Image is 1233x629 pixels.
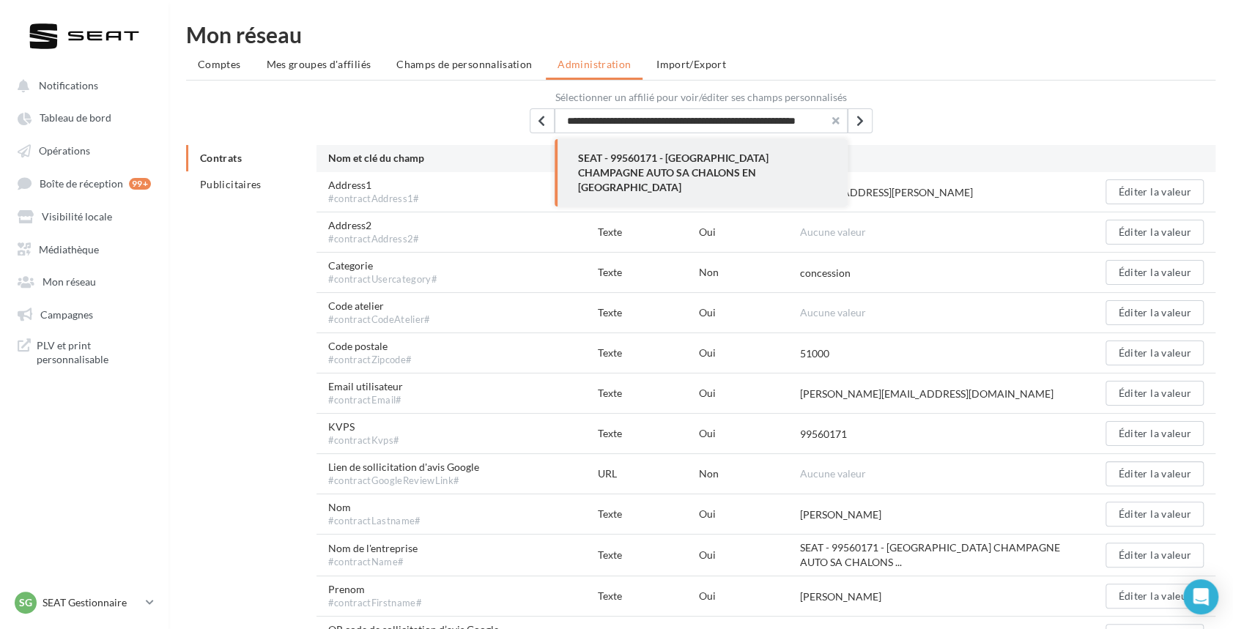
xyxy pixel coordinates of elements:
div: Texte [597,305,698,320]
a: Médiathèque [9,235,160,261]
div: Texte [597,225,698,239]
div: Texte [597,386,698,401]
div: Open Intercom Messenger [1183,579,1218,614]
div: Oui [698,548,799,562]
span: Notifications [39,79,98,92]
div: #contractGoogleReviewLink# [328,474,479,488]
span: Visibilité locale [42,210,112,223]
button: Éditer la valeur [1106,179,1204,204]
span: Opérations [39,144,90,157]
span: Address1 [328,178,420,206]
div: Oui [698,507,799,521]
button: Éditer la valeur [1106,381,1204,406]
span: Import/Export [656,58,726,70]
div: Non [698,466,799,481]
div: #contractAddress1# [328,193,420,206]
span: Campagnes [40,308,93,320]
div: [PERSON_NAME] [799,507,881,522]
span: Médiathèque [39,242,99,255]
span: SEAT - 99560171 - [GEOGRAPHIC_DATA] CHAMPAGNE AUTO SA CHALONS ... [799,540,1069,570]
div: Oui [698,589,799,603]
span: Mon réseau [42,275,96,288]
span: Categorie [328,258,437,286]
div: #contractFirstname# [328,597,422,610]
span: Publicitaires [200,178,262,190]
span: Aucune valeur [799,226,865,238]
a: Tableau de bord [9,104,160,130]
div: #contractZipcode# [328,354,412,367]
span: Prenom [328,582,422,610]
div: [STREET_ADDRESS][PERSON_NAME] [799,185,972,200]
span: Aucune valeur [799,467,865,480]
div: #contractKvps# [328,434,400,447]
div: Nom et clé du champ [328,151,598,166]
button: Éditer la valeur [1106,461,1204,486]
span: Champs de personnalisation [396,58,532,70]
button: Éditer la valeur [1106,584,1204,608]
div: Mon réseau [186,23,1215,45]
span: Nom de l'entreprise [328,541,418,569]
button: Éditer la valeur [1106,340,1204,365]
span: Nom [328,500,421,528]
div: 99560171 [799,427,846,442]
span: Tableau de bord [40,112,111,124]
div: #contractLastname# [328,515,421,528]
button: Éditer la valeur [1106,220,1204,245]
div: Non [698,265,799,280]
span: Comptes [198,58,240,70]
span: Boîte de réception [40,177,123,190]
button: Éditer la valeur [1106,421,1204,446]
div: #contractCodeAtelier# [328,313,431,327]
a: SG SEAT Gestionnaire [12,589,157,617]
span: Code postale [328,339,412,367]
div: Texte [597,507,698,521]
div: 99+ [129,178,151,190]
span: SG [19,595,32,610]
button: Éditer la valeur [1106,502,1204,526]
a: PLV et print personnalisable [9,332,160,373]
label: Sélectionner un affilié pour voir/éditer ses champs personnalisés [186,92,1215,103]
span: Email utilisateur [328,379,403,407]
div: Texte [597,589,698,603]
span: SEAT - 99560171 - [GEOGRAPHIC_DATA] CHAMPAGNE AUTO SA CHALONS EN [GEOGRAPHIC_DATA] [578,152,769,193]
div: Oui [698,225,799,239]
div: Texte [597,265,698,280]
span: KVPS [328,420,400,447]
div: Oui [698,386,799,401]
button: SEAT - 99560171 - [GEOGRAPHIC_DATA] CHAMPAGNE AUTO SA CHALONS EN [GEOGRAPHIC_DATA] [555,139,848,206]
span: Mes groupes d'affiliés [266,58,371,70]
div: [PERSON_NAME] [799,589,881,604]
div: concession [799,266,850,280]
div: 51000 [799,346,829,361]
a: Visibilité locale [9,202,160,228]
button: Éditer la valeur [1106,543,1204,567]
a: Campagnes [9,300,160,327]
button: Notifications [9,72,154,98]
span: Address2 [328,218,420,246]
div: #contractUsercategory# [328,273,437,286]
button: Éditer la valeur [1106,300,1204,325]
div: #contractEmail# [328,394,403,407]
a: Mon réseau [9,267,160,294]
span: Aucune valeur [799,306,865,319]
div: Texte [597,548,698,562]
span: Lien de sollicitation d'avis Google [328,460,479,488]
span: PLV et print personnalisable [37,338,151,367]
div: Oui [698,426,799,441]
span: Code atelier [328,299,431,327]
a: Opérations [9,137,160,163]
div: #contractAddress2# [328,233,420,246]
div: Oui [698,346,799,360]
div: [PERSON_NAME][EMAIL_ADDRESS][DOMAIN_NAME] [799,387,1053,401]
a: Boîte de réception 99+ [9,169,160,196]
div: URL [597,466,698,481]
div: #contractName# [328,556,418,569]
div: Valeur [799,151,1069,166]
div: Texte [597,346,698,360]
div: Oui [698,305,799,320]
div: Texte [597,426,698,441]
button: Éditer la valeur [1106,260,1204,285]
p: SEAT Gestionnaire [42,595,140,610]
